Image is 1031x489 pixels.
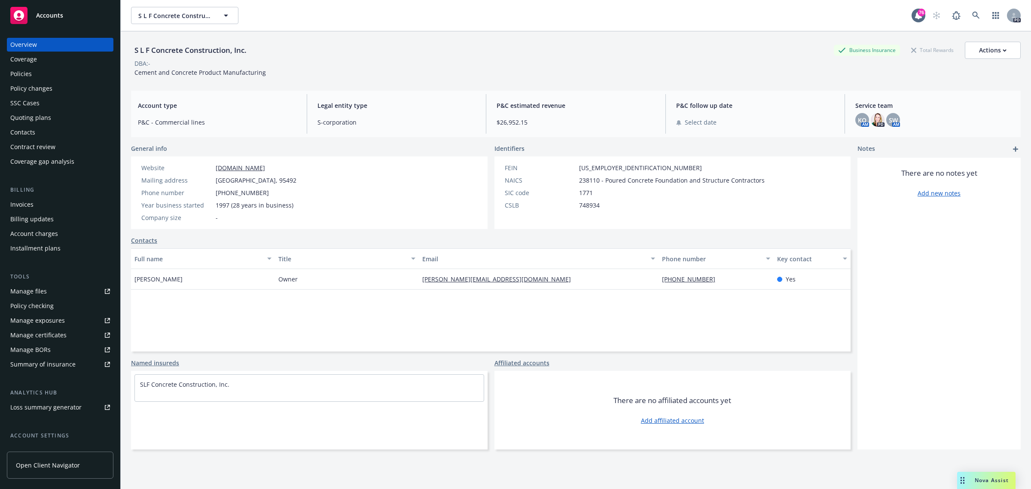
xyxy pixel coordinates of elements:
[10,155,74,168] div: Coverage gap analysis
[7,443,113,457] a: Service team
[131,7,238,24] button: S L F Concrete Construction, Inc.
[7,272,113,281] div: Tools
[505,163,576,172] div: FEIN
[138,118,296,127] span: P&C - Commercial lines
[141,188,212,197] div: Phone number
[7,431,113,440] div: Account settings
[131,45,250,56] div: S L F Concrete Construction, Inc.
[662,254,761,263] div: Phone number
[10,96,40,110] div: SSC Cases
[141,201,212,210] div: Year business started
[579,201,600,210] span: 748934
[216,164,265,172] a: [DOMAIN_NAME]
[497,118,655,127] span: $26,952.15
[7,314,113,327] a: Manage exposures
[7,67,113,81] a: Policies
[278,254,406,263] div: Title
[7,38,113,52] a: Overview
[7,52,113,66] a: Coverage
[659,248,774,269] button: Phone number
[10,299,54,313] div: Policy checking
[676,101,835,110] span: P&C follow up date
[141,176,212,185] div: Mailing address
[579,176,765,185] span: 238110 - Poured Concrete Foundation and Structure Contractors
[10,198,34,211] div: Invoices
[505,176,576,185] div: NAICS
[10,111,51,125] div: Quoting plans
[918,189,961,198] a: Add new notes
[987,7,1004,24] a: Switch app
[7,227,113,241] a: Account charges
[131,248,275,269] button: Full name
[7,328,113,342] a: Manage certificates
[858,116,866,125] span: KO
[7,125,113,139] a: Contacts
[7,212,113,226] a: Billing updates
[662,275,722,283] a: [PHONE_NUMBER]
[7,186,113,194] div: Billing
[140,380,229,388] a: SLF Concrete Construction, Inc.
[317,101,476,110] span: Legal entity type
[901,168,977,178] span: There are no notes yet
[10,443,47,457] div: Service team
[855,101,1014,110] span: Service team
[10,82,52,95] div: Policy changes
[786,275,796,284] span: Yes
[10,400,82,414] div: Loss summary generator
[131,358,179,367] a: Named insureds
[216,213,218,222] span: -
[7,343,113,357] a: Manage BORs
[10,358,76,371] div: Summary of insurance
[907,45,958,55] div: Total Rewards
[10,52,37,66] div: Coverage
[10,241,61,255] div: Installment plans
[10,343,51,357] div: Manage BORs
[7,140,113,154] a: Contract review
[419,248,659,269] button: Email
[7,3,113,28] a: Accounts
[134,59,150,68] div: DBA: -
[834,45,900,55] div: Business Insurance
[131,144,167,153] span: General info
[7,155,113,168] a: Coverage gap analysis
[141,163,212,172] div: Website
[10,227,58,241] div: Account charges
[10,212,54,226] div: Billing updates
[10,38,37,52] div: Overview
[979,42,1007,58] div: Actions
[422,254,646,263] div: Email
[10,125,35,139] div: Contacts
[918,9,925,16] div: 76
[957,472,968,489] div: Drag to move
[10,140,55,154] div: Contract review
[975,477,1009,484] span: Nova Assist
[948,7,965,24] a: Report a Bug
[278,275,298,284] span: Owner
[134,68,266,76] span: Cement and Concrete Product Manufacturing
[871,113,885,127] img: photo
[36,12,63,19] span: Accounts
[774,248,851,269] button: Key contact
[928,7,945,24] a: Start snowing
[7,111,113,125] a: Quoting plans
[497,101,655,110] span: P&C estimated revenue
[777,254,838,263] div: Key contact
[7,284,113,298] a: Manage files
[216,176,296,185] span: [GEOGRAPHIC_DATA], 95492
[10,314,65,327] div: Manage exposures
[7,388,113,397] div: Analytics hub
[141,213,212,222] div: Company size
[957,472,1016,489] button: Nova Assist
[613,395,731,406] span: There are no affiliated accounts yet
[275,248,419,269] button: Title
[857,144,875,154] span: Notes
[317,118,476,127] span: S-corporation
[216,188,269,197] span: [PHONE_NUMBER]
[138,11,213,20] span: S L F Concrete Construction, Inc.
[889,116,898,125] span: SW
[134,254,262,263] div: Full name
[685,118,717,127] span: Select date
[422,275,578,283] a: [PERSON_NAME][EMAIL_ADDRESS][DOMAIN_NAME]
[10,328,67,342] div: Manage certificates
